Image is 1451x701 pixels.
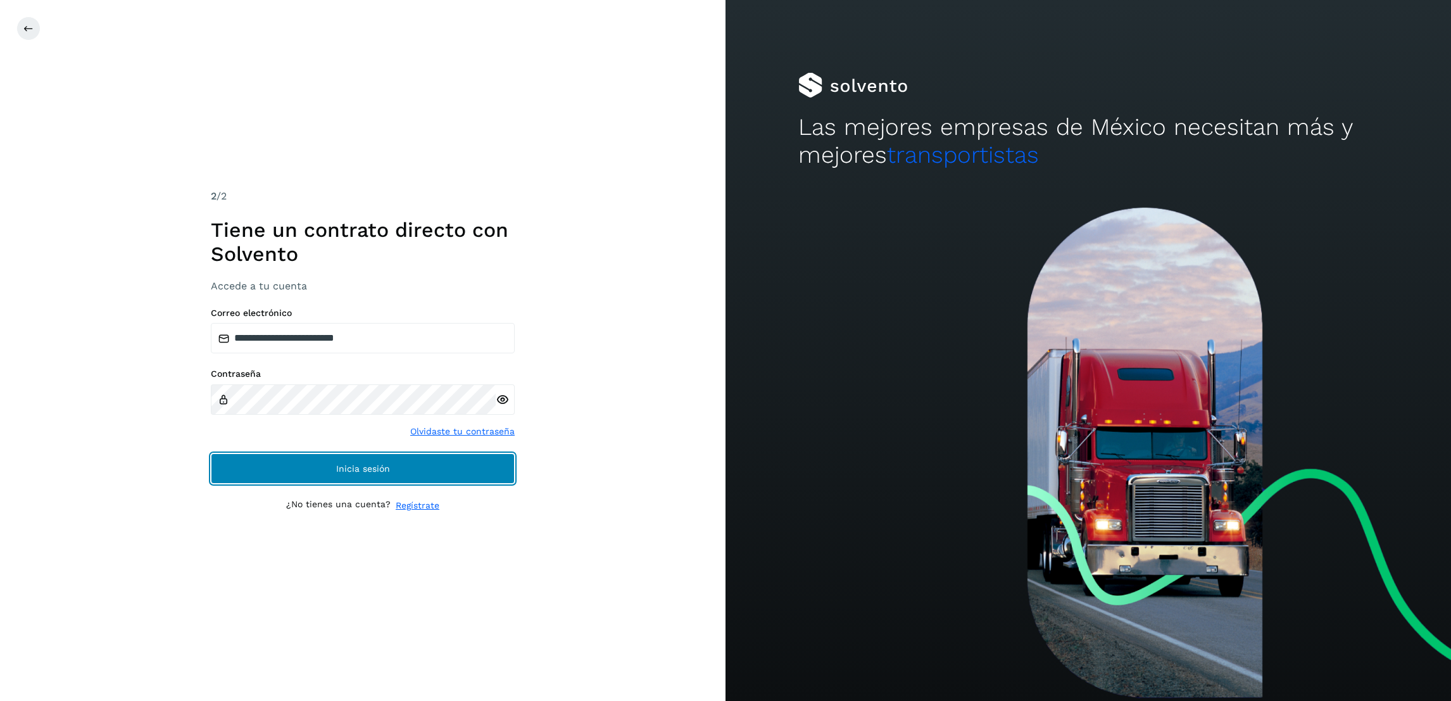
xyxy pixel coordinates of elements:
[286,499,391,512] p: ¿No tienes una cuenta?
[211,280,515,292] h3: Accede a tu cuenta
[396,499,439,512] a: Regístrate
[211,218,515,267] h1: Tiene un contrato directo con Solvento
[798,113,1379,170] h2: Las mejores empresas de México necesitan más y mejores
[410,425,515,438] a: Olvidaste tu contraseña
[887,141,1039,168] span: transportistas
[211,308,515,319] label: Correo electrónico
[211,190,217,202] span: 2
[211,369,515,379] label: Contraseña
[211,189,515,204] div: /2
[336,464,390,473] span: Inicia sesión
[211,453,515,484] button: Inicia sesión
